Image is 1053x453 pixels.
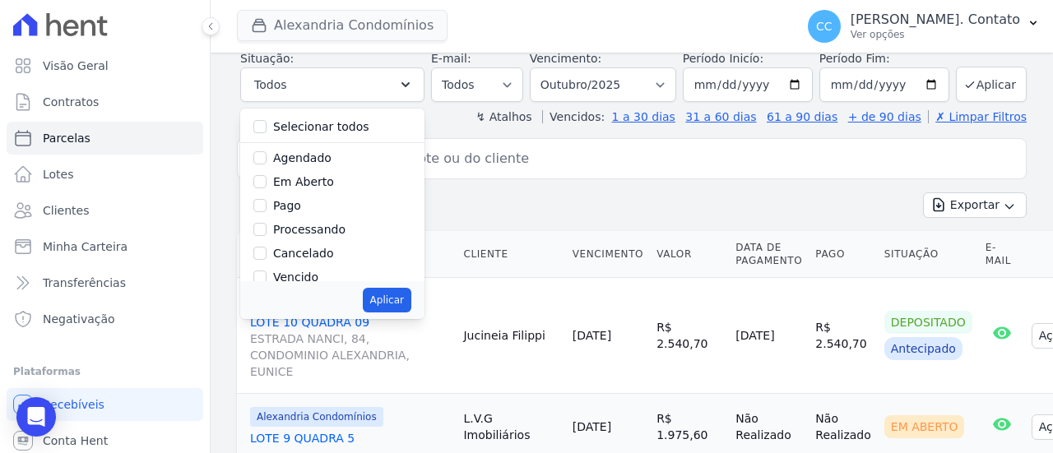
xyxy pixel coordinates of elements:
[884,311,972,334] div: Depositado
[884,337,963,360] div: Antecipado
[431,52,471,65] label: E-mail:
[13,362,197,381] div: Plataformas
[363,288,411,312] button: Aplicar
[457,231,565,278] th: Cliente
[809,231,877,278] th: Pago
[851,28,1020,41] p: Ver opções
[650,278,729,394] td: R$ 2.540,70
[7,86,203,118] a: Contratos
[848,110,921,123] a: + de 90 dias
[7,122,203,155] a: Parcelas
[250,407,383,427] span: Alexandria Condomínios
[475,110,531,123] label: ↯ Atalhos
[884,415,965,438] div: Em Aberto
[43,396,104,413] span: Recebíveis
[43,275,126,291] span: Transferências
[979,231,1025,278] th: E-mail
[530,52,601,65] label: Vencimento:
[273,247,333,260] label: Cancelado
[956,67,1027,102] button: Aplicar
[7,194,203,227] a: Clientes
[273,120,369,133] label: Selecionar todos
[457,278,565,394] td: Jucineia Filippi
[273,151,332,164] label: Agendado
[819,50,949,67] label: Período Fim:
[43,238,128,255] span: Minha Carteira
[767,110,837,123] a: 61 a 90 dias
[928,110,1027,123] a: ✗ Limpar Filtros
[7,266,203,299] a: Transferências
[16,397,56,437] div: Open Intercom Messenger
[240,52,294,65] label: Situação:
[43,58,109,74] span: Visão Geral
[254,75,286,95] span: Todos
[250,314,450,380] a: LOTE 10 QUADRA 09ESTRADA NANCI, 84, CONDOMINIO ALEXANDRIA, EUNICE
[795,3,1053,49] button: CC [PERSON_NAME]. Contato Ver opções
[573,420,611,433] a: [DATE]
[878,231,979,278] th: Situação
[7,303,203,335] a: Negativação
[729,231,809,278] th: Data de Pagamento
[273,199,301,212] label: Pago
[7,230,203,263] a: Minha Carteira
[237,10,448,41] button: Alexandria Condomínios
[683,52,763,65] label: Período Inicío:
[250,331,450,380] span: ESTRADA NANCI, 84, CONDOMINIO ALEXANDRIA, EUNICE
[7,158,203,191] a: Lotes
[240,67,424,102] button: Todos
[816,21,833,32] span: CC
[566,231,650,278] th: Vencimento
[43,432,108,449] span: Conta Hent
[685,110,756,123] a: 31 a 60 dias
[7,49,203,82] a: Visão Geral
[273,223,346,236] label: Processando
[573,329,611,342] a: [DATE]
[43,130,90,146] span: Parcelas
[250,430,450,446] a: LOTE 9 QUADRA 5
[809,278,877,394] td: R$ 2.540,70
[729,278,809,394] td: [DATE]
[43,94,99,110] span: Contratos
[273,175,334,188] label: Em Aberto
[237,231,457,278] th: Contrato
[43,311,115,327] span: Negativação
[612,110,675,123] a: 1 a 30 dias
[650,231,729,278] th: Valor
[43,166,74,183] span: Lotes
[267,142,1019,175] input: Buscar por nome do lote ou do cliente
[7,388,203,421] a: Recebíveis
[43,202,89,219] span: Clientes
[851,12,1020,28] p: [PERSON_NAME]. Contato
[923,192,1027,218] button: Exportar
[273,270,318,284] label: Vencido
[542,110,605,123] label: Vencidos:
